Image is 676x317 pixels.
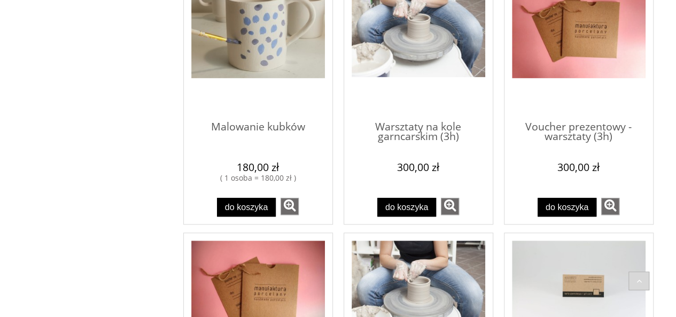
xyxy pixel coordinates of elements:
[601,198,619,215] a: zobacz więcej
[352,112,485,144] span: Warsztaty na kole garncarskim (3h)
[397,160,439,174] em: 300,00 zł
[377,198,436,217] button: Do koszyka Warsztaty na kole garncarskim (3h)
[191,112,325,144] span: Malowanie kubków
[237,160,279,174] em: 180,00 zł
[546,202,589,212] span: Do koszyka
[225,202,268,212] span: Do koszyka
[217,198,276,217] button: Do koszyka Malowanie kubków
[512,112,646,154] a: Voucher prezentowy - warsztaty (3h)
[220,173,296,183] i: ( 1 osoba = 180,00 zł )
[512,112,646,144] span: Voucher prezentowy - warsztaty (3h)
[538,198,596,217] button: Do koszyka Voucher prezentowy - warsztaty (3h)
[281,198,299,215] a: zobacz więcej
[191,112,325,154] a: Malowanie kubków
[352,112,485,154] a: Warsztaty na kole garncarskim (3h)
[441,198,459,215] a: zobacz więcej
[557,160,600,174] em: 300,00 zł
[385,202,429,212] span: Do koszyka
